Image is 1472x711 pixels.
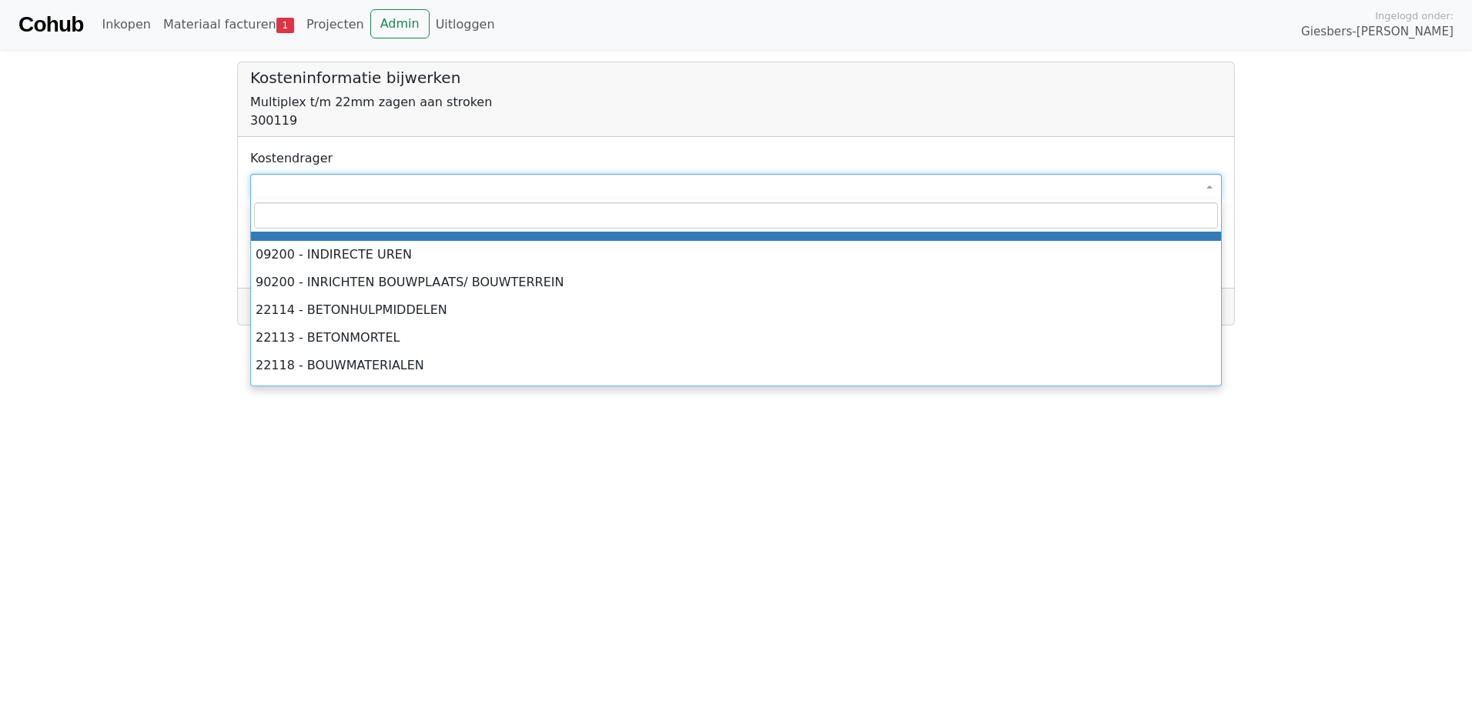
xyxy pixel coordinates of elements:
[370,9,430,38] a: Admin
[250,93,1222,112] div: Multiplex t/m 22mm zagen aan stroken
[250,112,1222,130] div: 300119
[251,241,1221,269] li: 09200 - INDIRECTE UREN
[276,18,294,33] span: 1
[251,352,1221,379] li: 22118 - BOUWMATERIALEN
[251,296,1221,324] li: 22114 - BETONHULPMIDDELEN
[250,149,333,168] label: Kostendrager
[157,9,300,40] a: Materiaal facturen1
[251,324,1221,352] li: 22113 - BETONMORTEL
[1301,23,1454,41] span: Giesbers-[PERSON_NAME]
[1375,8,1454,23] span: Ingelogd onder:
[430,9,501,40] a: Uitloggen
[251,379,1221,407] li: 22115 - BREEDPLAATVLOEREN
[250,68,1222,87] h5: Kosteninformatie bijwerken
[95,9,156,40] a: Inkopen
[300,9,370,40] a: Projecten
[251,269,1221,296] li: 90200 - INRICHTEN BOUWPLAATS/ BOUWTERREIN
[18,6,83,43] a: Cohub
